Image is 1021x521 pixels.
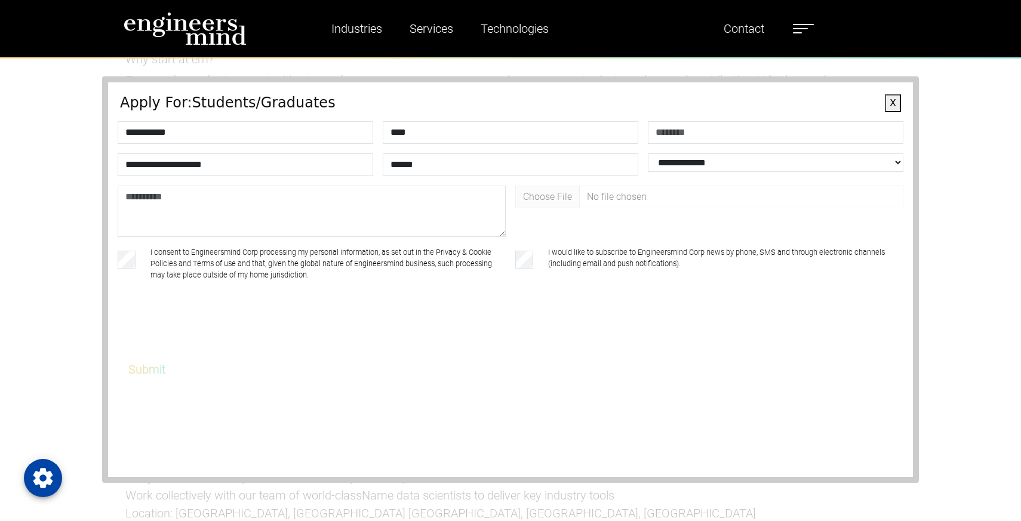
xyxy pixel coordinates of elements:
label: I consent to Engineersmind Corp processing my personal information, as set out in the Privacy & C... [150,246,506,281]
button: X [885,94,901,112]
img: logo [124,12,247,45]
label: I would like to subscribe to Engineersmind Corp news by phone, SMS and through electronic channel... [548,246,903,281]
h4: Apply For: Students/Graduates [120,94,901,112]
a: Industries [327,15,387,42]
a: Services [405,15,458,42]
a: Contact [719,15,769,42]
iframe: reCAPTCHA [120,310,302,357]
a: Technologies [476,15,553,42]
